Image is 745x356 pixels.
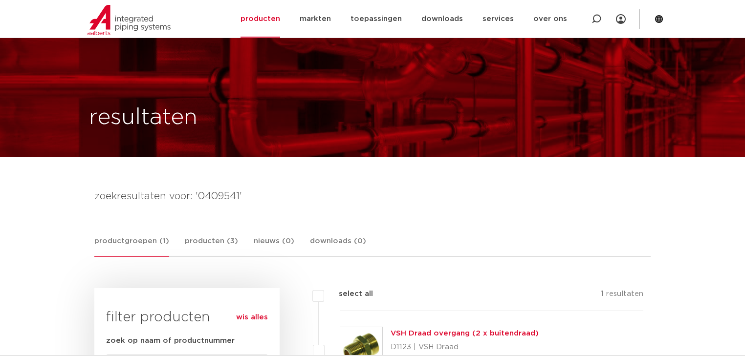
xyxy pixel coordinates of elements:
[106,335,235,347] label: zoek op naam of productnummer
[94,235,169,257] a: productgroepen (1)
[89,102,197,133] h1: resultaten
[391,339,539,355] p: D1123 | VSH Draad
[106,308,268,327] h3: filter producten
[324,288,373,300] label: select all
[601,288,643,303] p: 1 resultaten
[94,188,651,204] h4: zoekresultaten voor: '0409541'
[185,235,238,256] a: producten (3)
[391,330,539,337] a: VSH Draad overgang (2 x buitendraad)
[310,235,366,256] a: downloads (0)
[254,235,294,256] a: nieuws (0)
[236,312,268,323] a: wis alles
